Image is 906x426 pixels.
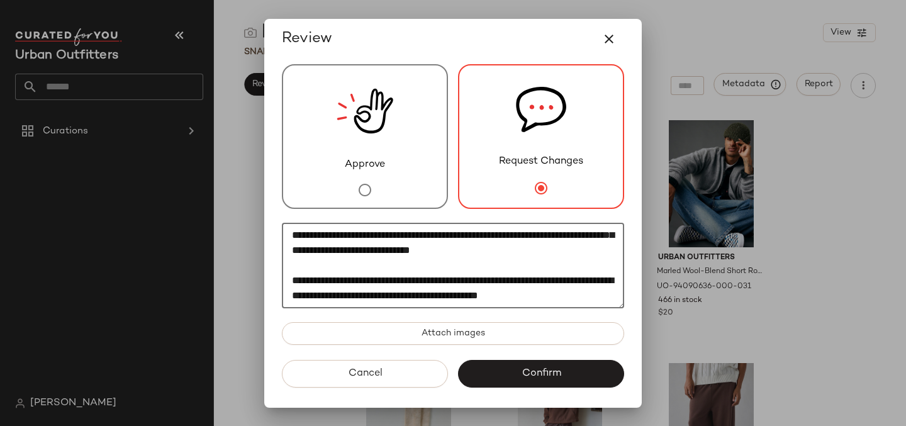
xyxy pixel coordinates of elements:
span: Request Changes [499,154,583,169]
button: Attach images [282,322,624,345]
span: Cancel [347,367,382,379]
img: svg%3e [516,65,566,154]
button: Confirm [458,360,624,388]
button: Cancel [282,360,448,388]
img: review_new_snapshot.RGmwQ69l.svg [337,65,393,157]
span: Approve [345,157,385,172]
span: Attach images [421,328,485,339]
span: Confirm [521,367,561,379]
span: Review [282,29,332,49]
